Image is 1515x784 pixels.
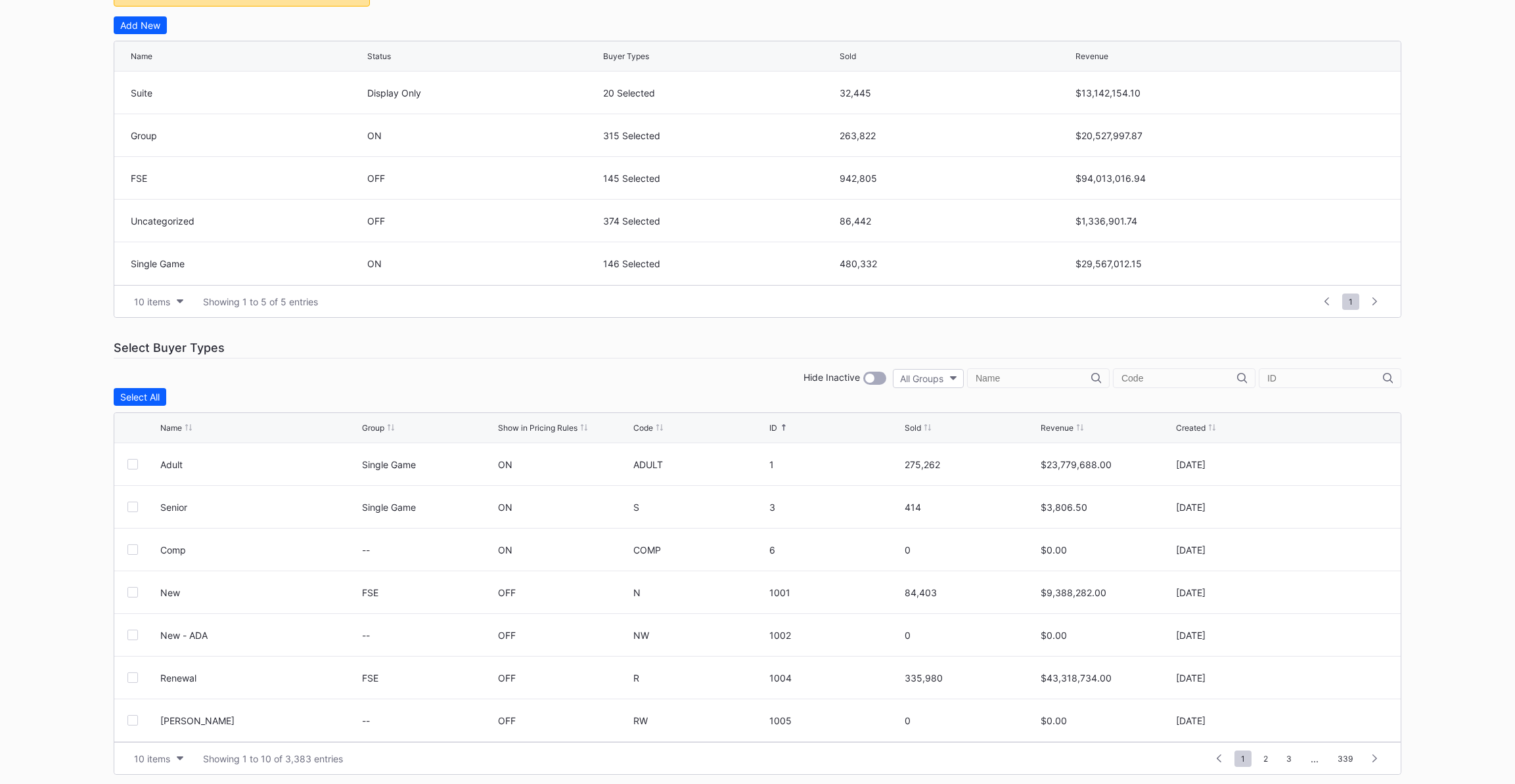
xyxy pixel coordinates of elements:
div: Revenue [1075,51,1108,61]
div: ON [367,258,600,269]
button: All Groups [893,369,964,388]
span: 1 [1234,751,1252,767]
input: Name [976,373,1091,383]
div: [DATE] [1176,630,1309,641]
div: NW [633,630,766,641]
input: Code [1121,373,1237,383]
div: New - ADA [160,630,359,641]
div: ID [769,423,777,433]
div: [DATE] [1176,587,1309,598]
div: Group [362,423,384,433]
div: 0 [905,715,1037,726]
div: Status [367,51,391,61]
div: $43,318,734.00 [1041,672,1173,684]
div: ON [498,544,512,555]
div: [DATE] [1176,459,1309,470]
div: 86,442 [840,215,1073,227]
div: -- [362,544,495,555]
div: 145 Selected [603,173,836,184]
div: ADULT [633,459,766,470]
div: Renewal [160,672,359,684]
div: Comp [160,544,359,555]
div: New [160,587,359,598]
div: 10 items [134,296,170,307]
button: 10 items [127,293,190,311]
button: 10 items [127,750,190,768]
div: 3 [769,502,902,513]
div: OFF [498,715,516,726]
div: $20,527,997.87 [1075,130,1309,141]
div: -- [362,630,495,641]
div: [DATE] [1176,502,1309,513]
div: [DATE] [1176,544,1309,555]
div: Add New [120,20,160,31]
div: Show in Pricing Rules [498,423,577,433]
input: ID [1267,373,1383,383]
div: $13,142,154.10 [1075,87,1309,98]
div: Created [1176,423,1206,433]
div: Group [131,130,364,141]
span: 1 [1342,294,1359,310]
div: FSE [362,672,495,684]
div: -- [362,715,495,726]
div: Senior [160,502,359,513]
div: $29,567,012.15 [1075,258,1309,269]
div: OFF [498,672,516,684]
div: $3,806.50 [1041,502,1173,513]
span: 2 [1257,751,1275,767]
div: Name [160,423,182,433]
div: 6 [769,544,902,555]
span: 339 [1331,751,1359,767]
div: OFF [498,587,516,598]
div: 374 Selected [603,215,836,227]
div: $23,779,688.00 [1041,459,1173,470]
div: Sold [905,423,921,433]
div: Uncategorized [131,215,364,227]
div: Code [633,423,653,433]
div: Buyer Types [603,51,649,61]
div: Display Only [367,87,600,98]
div: $0.00 [1041,544,1173,555]
div: Showing 1 to 10 of 3,383 entries [203,753,343,764]
div: ... [1301,753,1328,764]
div: Select All [120,391,160,403]
button: Add New [114,16,167,34]
div: Revenue [1041,423,1074,433]
div: $0.00 [1041,715,1173,726]
div: 146 Selected [603,258,836,269]
div: $9,388,282.00 [1041,587,1173,598]
div: Showing 1 to 5 of 5 entries [203,296,318,307]
button: Select All [114,388,166,406]
div: [PERSON_NAME] [160,715,359,726]
div: Select Buyer Types [114,338,1401,359]
div: 263,822 [840,130,1073,141]
div: [DATE] [1176,715,1309,726]
div: S [633,502,766,513]
div: 1004 [769,672,902,684]
div: 1005 [769,715,902,726]
div: 480,332 [840,258,1073,269]
div: 1001 [769,587,902,598]
div: ON [367,130,600,141]
div: FSE [362,587,495,598]
div: 0 [905,630,1037,641]
div: 10 items [134,753,170,764]
div: 275,262 [905,459,1037,470]
div: All Groups [900,373,943,384]
div: OFF [367,173,600,184]
div: 315 Selected [603,130,836,141]
div: 84,403 [905,587,1037,598]
div: RW [633,715,766,726]
div: OFF [367,215,600,227]
div: Sold [840,51,856,61]
div: $0.00 [1041,630,1173,641]
div: Single Game [131,258,364,269]
div: ON [498,459,512,470]
div: ON [498,502,512,513]
div: Adult [160,459,359,470]
div: [DATE] [1176,672,1309,684]
div: 32,445 [840,87,1073,98]
div: COMP [633,544,766,555]
div: $1,336,901.74 [1075,215,1309,227]
div: Name [131,51,152,61]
